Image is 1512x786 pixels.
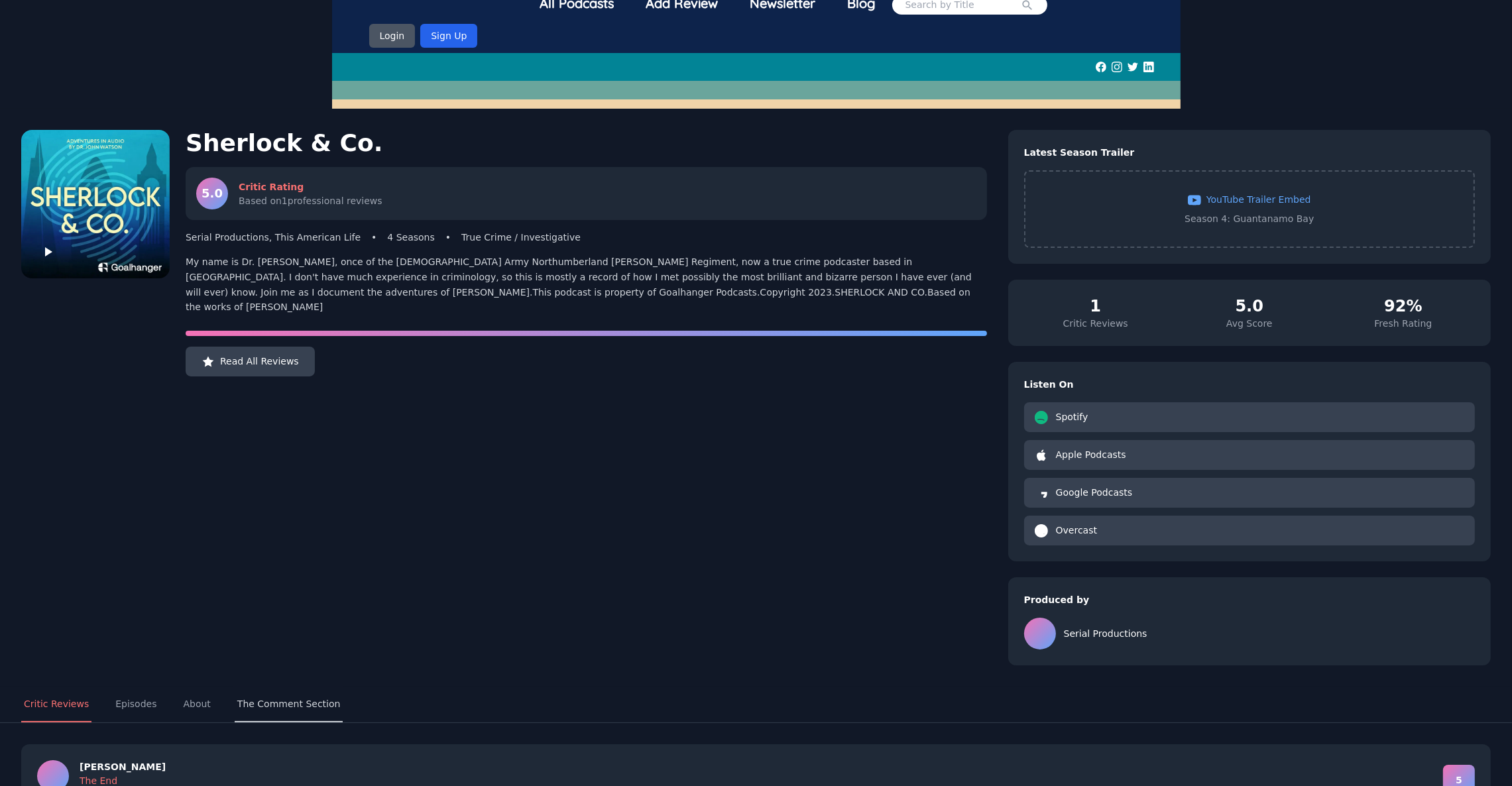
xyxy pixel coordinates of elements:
button: Spotify [1024,402,1475,432]
button: About [180,687,213,722]
div: 1 [1024,296,1167,317]
h3: [PERSON_NAME] [80,760,166,774]
div: 92% [1332,296,1475,317]
div: Critic Reviews [1024,317,1167,330]
span: 5.0 [202,184,223,203]
button: Episodes [113,687,159,722]
button: Login [369,24,416,48]
div: YouTube Trailer Embed [1047,193,1452,207]
div: Fresh Rating [1332,317,1475,330]
div: Avg Score [1178,317,1321,330]
h3: Latest Season Trailer [1024,146,1475,160]
h3: Listen On [1024,378,1475,392]
span: • [445,231,451,244]
button: Critic Reviews [21,687,91,722]
button: The Comment Section [235,687,343,722]
h1: Sherlock & Co. [186,130,987,156]
span: • [371,231,377,244]
h3: Produced by [1024,593,1475,607]
button: Sign Up [420,24,477,48]
p: Season 4: Guantanamo Bay [1047,212,1452,225]
span: True Crime / Investigative [461,231,581,244]
p: Serial Productions [1064,627,1147,641]
span: Serial Productions, This American Life [186,231,361,244]
button: Apple Podcasts [1024,440,1475,470]
h3: Critic Rating [239,180,382,194]
button: Google Podcasts [1024,478,1475,508]
div: 5.0 [1178,296,1321,317]
span: 4 Seasons [387,231,434,244]
button: Overcast [1024,516,1475,545]
p: Based on 1 professional reviews [239,194,382,207]
p: My name is Dr. [PERSON_NAME], once of the [DEMOGRAPHIC_DATA] Army Northumberland [PERSON_NAME] Re... [186,254,987,315]
button: Read All Reviews [186,347,315,376]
